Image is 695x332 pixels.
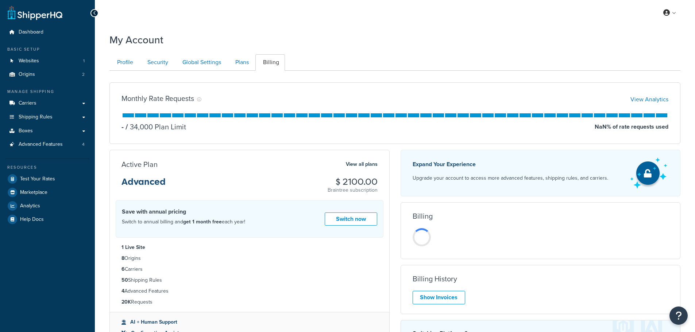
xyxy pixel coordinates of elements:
[82,141,85,148] span: 4
[183,218,222,226] strong: get 1 month free
[20,176,55,182] span: Test Your Rates
[19,71,35,78] span: Origins
[121,94,194,102] h3: Monthly Rate Requests
[8,5,62,20] a: ShipperHQ Home
[121,298,378,306] li: Requests
[19,58,39,64] span: Websites
[401,150,681,196] a: Expand Your Experience Upgrade your account to access more advanced features, shipping rules, and...
[121,265,125,273] strong: 6
[109,33,163,47] h1: My Account
[19,128,33,134] span: Boxes
[83,58,85,64] span: 1
[121,265,378,273] li: Carriers
[175,54,227,71] a: Global Settings
[19,100,36,106] span: Carriers
[5,54,89,68] li: Websites
[5,46,89,52] div: Basic Setup
[20,203,40,209] span: Analytics
[109,54,139,71] a: Profile
[121,287,378,295] li: Advanced Features
[20,190,47,196] span: Marketplace
[328,187,378,194] p: Braintree subscription
[20,216,44,223] span: Help Docs
[5,124,89,138] a: Boxes
[5,172,89,185] a: Test Your Rates
[5,138,89,151] li: Advanced Features
[328,177,378,187] h3: $ 2100.00
[19,141,63,148] span: Advanced Features
[121,254,378,262] li: Origins
[140,54,174,71] a: Security
[255,54,285,71] a: Billing
[5,68,89,81] a: Origins 2
[82,71,85,78] span: 2
[5,54,89,68] a: Websites 1
[413,159,608,169] p: Expand Your Experience
[5,199,89,212] a: Analytics
[121,254,124,262] strong: 8
[5,68,89,81] li: Origins
[124,122,186,132] p: 34,000 Plan Limit
[121,276,128,284] strong: 50
[595,122,668,132] p: NaN % of rate requests used
[121,243,145,251] strong: 1 Live Site
[5,97,89,110] a: Carriers
[413,275,457,283] h3: Billing History
[122,207,245,216] h4: Save with annual pricing
[630,95,668,103] a: View Analytics
[121,298,131,306] strong: 20K
[121,318,378,326] li: AI + Human Support
[121,160,158,168] h3: Active Plan
[19,29,43,35] span: Dashboard
[5,213,89,226] a: Help Docs
[126,121,128,132] span: /
[5,138,89,151] a: Advanced Features 4
[121,287,124,295] strong: 4
[5,186,89,199] a: Marketplace
[121,177,166,192] h3: Advanced
[19,114,53,120] span: Shipping Rules
[413,173,608,183] p: Upgrade your account to access more advanced features, shipping rules, and carriers.
[413,212,433,220] h3: Billing
[121,122,124,132] p: -
[669,306,688,325] button: Open Resource Center
[121,276,378,284] li: Shipping Rules
[228,54,255,71] a: Plans
[5,110,89,124] a: Shipping Rules
[5,164,89,171] div: Resources
[325,212,377,226] a: Switch now
[346,160,378,169] a: View all plans
[413,291,465,304] a: Show Invoices
[5,26,89,39] a: Dashboard
[5,89,89,95] div: Manage Shipping
[122,217,245,227] p: Switch to annual billing and each year!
